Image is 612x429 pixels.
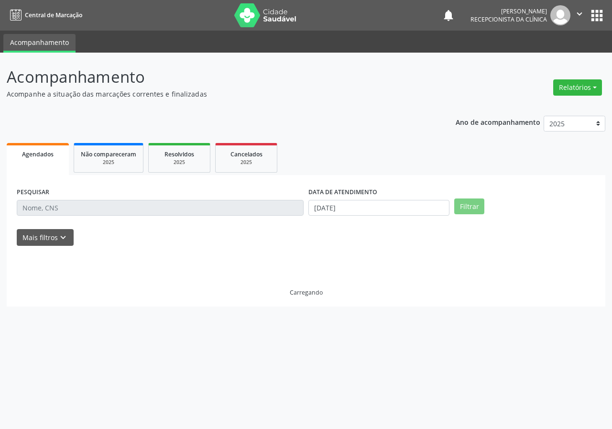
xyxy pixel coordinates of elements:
[81,150,136,158] span: Não compareceram
[222,159,270,166] div: 2025
[550,5,570,25] img: img
[22,150,54,158] span: Agendados
[589,7,605,24] button: apps
[574,9,585,19] i: 
[7,89,426,99] p: Acompanhe a situação das marcações correntes e finalizadas
[164,150,194,158] span: Resolvidos
[17,229,74,246] button: Mais filtroskeyboard_arrow_down
[470,7,547,15] div: [PERSON_NAME]
[58,232,68,243] i: keyboard_arrow_down
[7,7,82,23] a: Central de Marcação
[308,185,377,200] label: DATA DE ATENDIMENTO
[230,150,262,158] span: Cancelados
[570,5,589,25] button: 
[553,79,602,96] button: Relatórios
[3,34,76,53] a: Acompanhamento
[470,15,547,23] span: Recepcionista da clínica
[456,116,540,128] p: Ano de acompanhamento
[17,200,304,216] input: Nome, CNS
[25,11,82,19] span: Central de Marcação
[155,159,203,166] div: 2025
[290,288,323,297] div: Carregando
[81,159,136,166] div: 2025
[7,65,426,89] p: Acompanhamento
[442,9,455,22] button: notifications
[17,185,49,200] label: PESQUISAR
[454,198,484,215] button: Filtrar
[308,200,449,216] input: Selecione um intervalo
